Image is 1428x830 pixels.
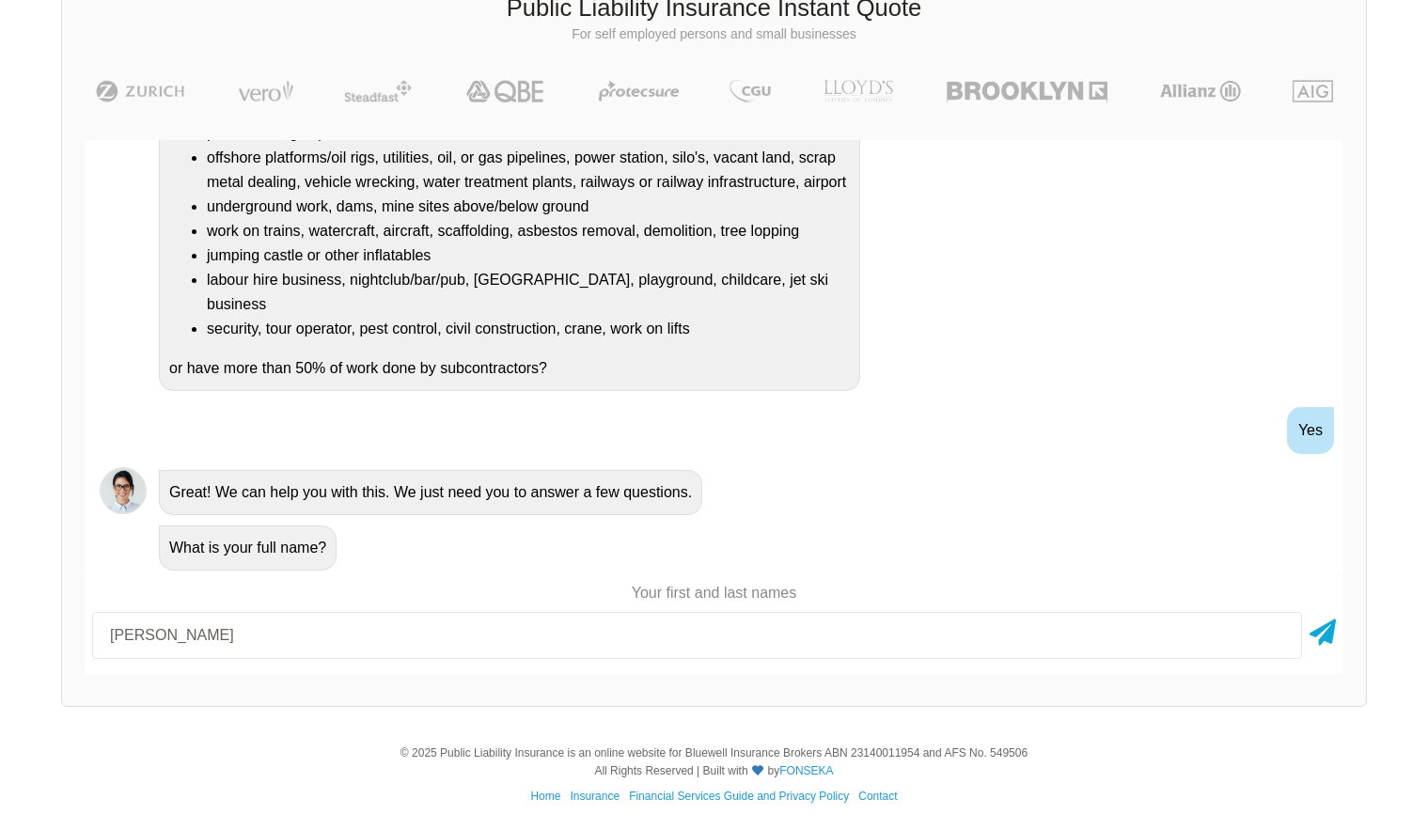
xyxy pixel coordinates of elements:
[207,243,850,268] li: jumping castle or other inflatables
[159,525,337,571] div: What is your full name?
[939,80,1115,102] img: Brooklyn | Public Liability Insurance
[1285,80,1341,102] img: AIG | Public Liability Insurance
[207,219,850,243] li: work on trains, watercraft, aircraft, scaffolding, asbestos removal, demolition, tree lopping
[76,25,1352,44] p: For self employed persons and small businesses
[85,583,1343,603] p: Your first and last names
[207,268,850,317] li: labour hire business, nightclub/bar/pub, [GEOGRAPHIC_DATA], playground, childcare, jet ski business
[337,80,419,102] img: Steadfast | Public Liability Insurance
[159,470,702,515] div: Great! We can help you with this. We just need you to answer a few questions.
[1151,80,1250,102] img: Allianz | Public Liability Insurance
[229,80,302,102] img: Vero | Public Liability Insurance
[813,80,903,102] img: LLOYD's | Public Liability Insurance
[629,790,849,803] a: Financial Services Guide and Privacy Policy
[87,80,194,102] img: Zurich | Public Liability Insurance
[92,612,1302,659] input: Your first and last names
[779,764,833,777] a: FONSEKA
[100,467,147,514] img: Chatbot | PLI
[530,790,560,803] a: Home
[1287,407,1334,454] div: Yes
[207,317,850,341] li: security, tour operator, pest control, civil construction, crane, work on lifts
[207,146,850,195] li: offshore platforms/oil rigs, utilities, oil, or gas pipelines, power station, silo's, vacant land...
[570,790,620,803] a: Insurance
[722,80,778,102] img: CGU | Public Liability Insurance
[591,80,686,102] img: Protecsure | Public Liability Insurance
[858,790,897,803] a: Contact
[159,62,860,391] div: Do you undertake any work on or operate a business that is/has a: or have more than 50% of work d...
[455,80,557,102] img: QBE | Public Liability Insurance
[207,195,850,219] li: underground work, dams, mine sites above/below ground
